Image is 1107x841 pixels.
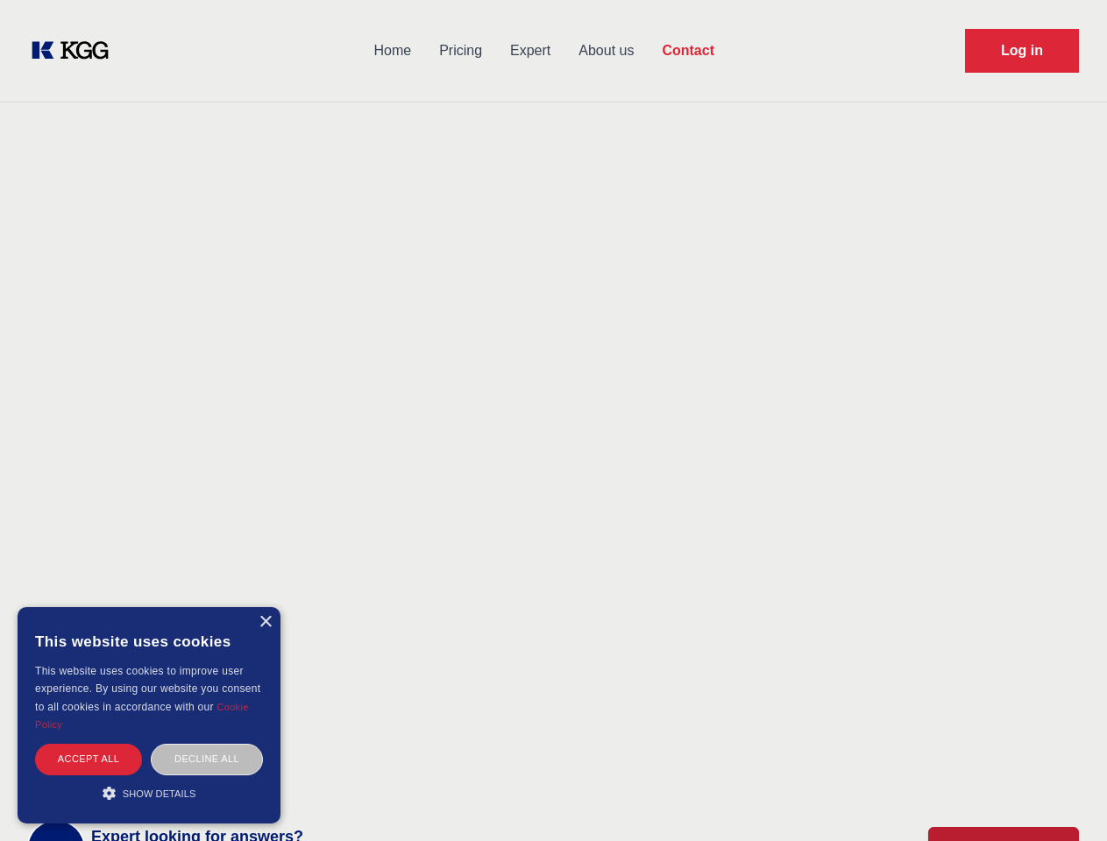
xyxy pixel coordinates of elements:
[259,616,272,629] div: Close
[35,665,260,713] span: This website uses cookies to improve user experience. By using our website you consent to all coo...
[359,28,425,74] a: Home
[425,28,496,74] a: Pricing
[496,28,564,74] a: Expert
[564,28,648,74] a: About us
[965,29,1079,73] a: Request Demo
[648,28,728,74] a: Contact
[28,37,123,65] a: KOL Knowledge Platform: Talk to Key External Experts (KEE)
[35,744,142,774] div: Accept all
[123,788,196,799] span: Show details
[1019,757,1107,841] iframe: Chat Widget
[35,620,263,662] div: This website uses cookies
[151,744,263,774] div: Decline all
[35,784,263,802] div: Show details
[35,702,249,730] a: Cookie Policy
